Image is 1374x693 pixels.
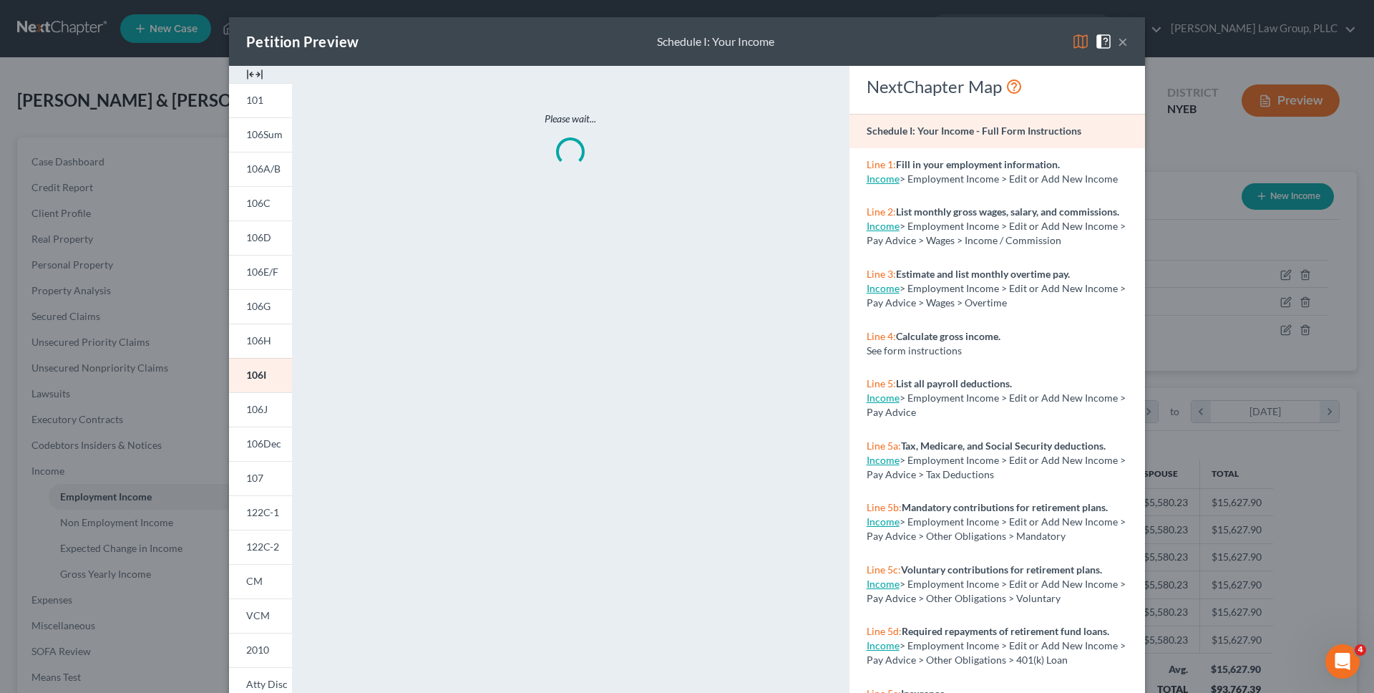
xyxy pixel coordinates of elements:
a: 106Sum [229,117,292,152]
span: > Employment Income > Edit or Add New Income > Pay Advice > Wages > Income / Commission [867,220,1126,246]
span: Line 4: [867,330,896,342]
span: 106A/B [246,163,281,175]
strong: Fill in your employment information. [896,158,1060,170]
a: 106H [229,324,292,358]
strong: Required repayments of retirement fund loans. [902,625,1109,637]
span: > Employment Income > Edit or Add New Income > Pay Advice > Other Obligations > Mandatory [867,515,1126,542]
a: 106I [229,358,292,392]
span: 122C-1 [246,506,279,518]
a: Income [867,639,900,651]
span: Line 5b: [867,501,902,513]
a: Income [867,515,900,528]
span: > Employment Income > Edit or Add New Income > Pay Advice > Tax Deductions [867,454,1126,480]
a: 106C [229,186,292,220]
span: 106I [246,369,266,381]
a: 107 [229,461,292,495]
a: VCM [229,598,292,633]
a: 106Dec [229,427,292,461]
span: 122C-2 [246,541,279,553]
span: 107 [246,472,263,484]
img: expand-e0f6d898513216a626fdd78e52531dac95497ffd26381d4c15ee2fc46db09dca.svg [246,66,263,83]
a: 122C-1 [229,495,292,530]
span: > Employment Income > Edit or Add New Income > Pay Advice [867,392,1126,418]
strong: Estimate and list monthly overtime pay. [896,268,1070,280]
span: Atty Disc [246,678,288,690]
a: 106A/B [229,152,292,186]
span: > Employment Income > Edit or Add New Income > Pay Advice > Wages > Overtime [867,282,1126,309]
strong: List monthly gross wages, salary, and commissions. [896,205,1119,218]
span: 106Sum [246,128,283,140]
div: NextChapter Map [867,75,1128,98]
iframe: Intercom live chat [1325,644,1360,679]
strong: Tax, Medicare, and Social Security deductions. [901,440,1106,452]
span: 106E/F [246,266,278,278]
span: See form instructions [867,344,962,357]
p: Please wait... [352,112,789,126]
span: Line 5a: [867,440,901,452]
span: 106G [246,300,271,312]
span: > Employment Income > Edit or Add New Income > Pay Advice > Other Obligations > 401(k) Loan [867,639,1126,666]
button: × [1118,33,1128,50]
span: 106J [246,403,268,415]
a: 106E/F [229,255,292,289]
strong: List all payroll deductions. [896,377,1012,389]
span: CM [246,575,263,587]
span: > Employment Income > Edit or Add New Income > Pay Advice > Other Obligations > Voluntary [867,578,1126,604]
img: help-close-5ba153eb36485ed6c1ea00a893f15db1cb9b99d6cae46e1a8edb6c62d00a1a76.svg [1095,33,1112,50]
span: 4 [1355,644,1366,656]
a: 122C-2 [229,530,292,564]
a: 2010 [229,633,292,667]
span: Line 5d: [867,625,902,637]
a: Income [867,173,900,185]
a: Income [867,578,900,590]
a: 106J [229,392,292,427]
strong: Voluntary contributions for retirement plans. [901,563,1102,576]
a: CM [229,564,292,598]
a: Income [867,392,900,404]
a: 106D [229,220,292,255]
span: 106C [246,197,271,209]
a: Income [867,454,900,466]
strong: Mandatory contributions for retirement plans. [902,501,1108,513]
a: 101 [229,83,292,117]
span: 106Dec [246,437,281,450]
span: Line 3: [867,268,896,280]
span: 101 [246,94,263,106]
div: Schedule I: Your Income [657,34,774,50]
div: Petition Preview [246,31,359,52]
a: 106G [229,289,292,324]
span: Line 5c: [867,563,901,576]
strong: Calculate gross income. [896,330,1000,342]
span: Line 5: [867,377,896,389]
span: VCM [246,609,270,621]
span: 106H [246,334,271,346]
span: > Employment Income > Edit or Add New Income [900,173,1118,185]
span: Line 2: [867,205,896,218]
span: 2010 [246,644,269,656]
span: Line 1: [867,158,896,170]
span: 106D [246,231,271,243]
strong: Schedule I: Your Income - Full Form Instructions [867,125,1081,137]
a: Income [867,220,900,232]
a: Income [867,282,900,294]
img: map-eea8200ae884c6f1103ae1953ef3d486a96c86aabb227e865a55264e3737af1f.svg [1072,33,1089,50]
